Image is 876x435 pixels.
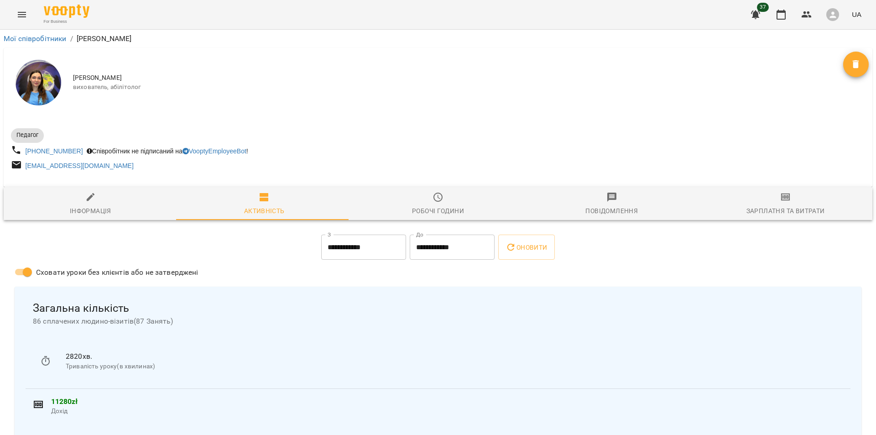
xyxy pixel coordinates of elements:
[506,242,547,253] span: Оновити
[70,205,111,216] div: Інформація
[852,10,861,19] span: UA
[51,396,843,407] p: 11280 zł
[44,19,89,25] span: For Business
[498,235,554,260] button: Оновити
[73,83,843,92] span: вихователь, абілітолог
[244,205,285,216] div: Активність
[757,3,769,12] span: 37
[11,4,33,26] button: Menu
[66,362,836,371] p: Тривалість уроку(в хвилинах)
[746,205,825,216] div: Зарплатня та Витрати
[66,351,836,362] p: 2820 хв.
[73,73,843,83] span: [PERSON_NAME]
[33,316,843,327] span: 86 сплачених людино-візитів ( 87 Занять )
[36,267,198,278] span: Сховати уроки без клієнтів або не затверджені
[4,33,872,44] nav: breadcrumb
[843,52,869,77] button: Видалити
[26,147,83,155] a: [PHONE_NUMBER]
[33,301,843,315] span: Загальна кількість
[585,205,638,216] div: Повідомлення
[77,33,132,44] p: [PERSON_NAME]
[51,407,843,416] span: Дохід
[11,131,44,139] span: Педагог
[16,60,61,105] img: Ігнатенко Оксана
[848,6,865,23] button: UA
[182,147,246,155] a: VooptyEmployeeBot
[85,145,250,157] div: Співробітник не підписаний на !
[4,34,67,43] a: Мої співробітники
[412,205,464,216] div: Робочі години
[44,5,89,18] img: Voopty Logo
[70,33,73,44] li: /
[26,162,134,169] a: [EMAIL_ADDRESS][DOMAIN_NAME]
